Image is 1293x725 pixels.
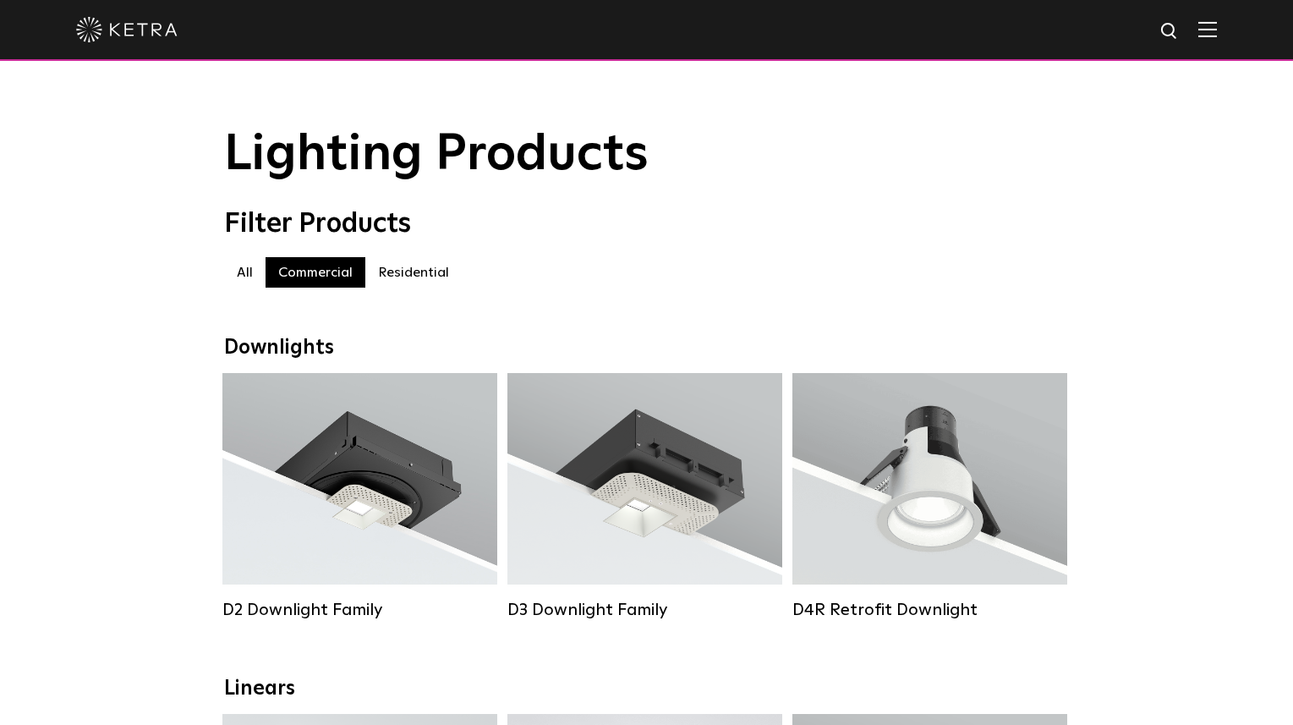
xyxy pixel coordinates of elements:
span: Lighting Products [224,129,649,180]
img: ketra-logo-2019-white [76,17,178,42]
label: All [224,257,266,288]
div: D2 Downlight Family [222,600,497,620]
a: D3 Downlight Family Lumen Output:700 / 900 / 1100Colors:White / Black / Silver / Bronze / Paintab... [507,373,782,620]
img: Hamburger%20Nav.svg [1198,21,1217,37]
label: Commercial [266,257,365,288]
a: D4R Retrofit Downlight Lumen Output:800Colors:White / BlackBeam Angles:15° / 25° / 40° / 60°Watta... [792,373,1067,620]
a: D2 Downlight Family Lumen Output:1200Colors:White / Black / Gloss Black / Silver / Bronze / Silve... [222,373,497,620]
div: D4R Retrofit Downlight [792,600,1067,620]
label: Residential [365,257,462,288]
div: Downlights [224,336,1070,360]
div: D3 Downlight Family [507,600,782,620]
img: search icon [1159,21,1181,42]
div: Linears [224,677,1070,701]
div: Filter Products [224,208,1070,240]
